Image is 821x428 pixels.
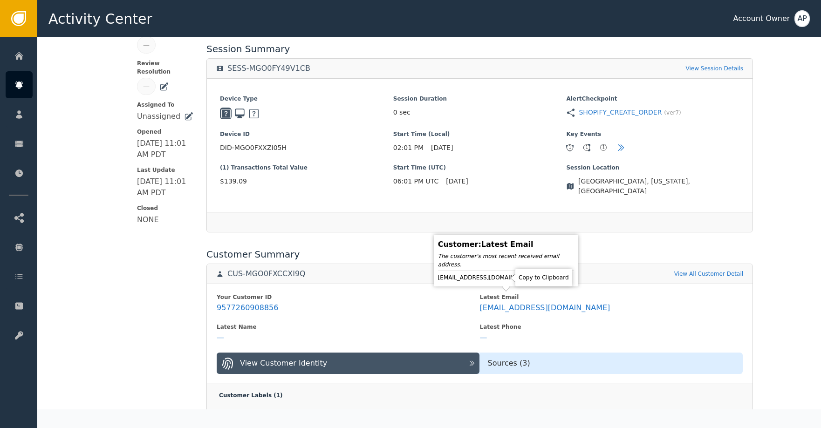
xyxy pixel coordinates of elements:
span: Alert Checkpoint [566,95,739,103]
span: DID-MGO0FXXZI05H [220,143,393,153]
span: Device ID [220,130,393,138]
div: The customer's most recent received email address. [438,252,574,269]
span: 06:01 PM UTC [393,177,439,186]
span: Key Events [566,130,739,138]
div: — [143,82,150,91]
div: 1 [583,144,590,151]
div: CUS-MGO0FXCCXI9Q [227,269,306,279]
div: SESS-MGO0FY49V1CB [227,64,310,73]
div: Latest Phone [480,323,743,331]
div: 1 [567,144,573,151]
div: Account Owner [733,13,790,24]
a: View All Customer Detail [674,270,743,278]
div: Copy to Clipboard [518,271,569,284]
button: AP [794,10,810,27]
span: (ver 7 ) [664,109,681,117]
div: — [217,333,224,342]
span: Session Location [566,163,739,172]
span: Review Resolution [137,59,193,76]
div: [EMAIL_ADDRESS][DOMAIN_NAME] [480,303,610,313]
div: 1 [600,144,607,151]
button: View Customer Identity [217,353,479,374]
span: Device Type [220,95,393,103]
span: Opened [137,128,193,136]
span: (1) Transactions Total Value [220,163,393,172]
a: View Session Details [686,64,744,73]
div: Customer Summary [206,247,753,261]
div: — [143,40,150,50]
span: Closed [137,204,193,212]
span: 0 sec [393,108,410,117]
div: [DATE] 11:01 AM PDT [137,138,193,160]
div: Latest Email [480,293,743,301]
div: Session Summary [206,42,753,56]
div: [DATE] 11:01 AM PDT [137,176,193,198]
span: Start Time (Local) [393,130,567,138]
div: [EMAIL_ADDRESS][DOMAIN_NAME] [438,273,574,282]
div: Your Customer ID [217,293,480,301]
div: Unassigned [137,111,180,122]
span: Last Update [137,166,193,174]
div: Sources ( 3 ) [479,358,743,369]
span: 02:01 PM [393,143,424,153]
span: [DATE] [446,177,468,186]
div: Latest Name [217,323,480,331]
div: Customer : Latest Email [438,239,574,250]
span: $139.09 [220,177,393,186]
span: Assigned To [137,101,193,109]
div: View Customer Identity [240,358,327,369]
div: NONE [137,214,159,225]
span: [GEOGRAPHIC_DATA], [US_STATE], [GEOGRAPHIC_DATA] [578,177,739,196]
span: Customer Labels ( 1 ) [219,392,282,399]
span: Session Duration [393,95,567,103]
div: 9577260908856 [217,303,278,313]
div: — [480,333,487,342]
span: Start Time (UTC) [393,163,567,172]
a: SHOPIFY_CREATE_ORDER [579,108,662,117]
span: Activity Center [48,8,152,29]
span: [DATE] [431,143,453,153]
